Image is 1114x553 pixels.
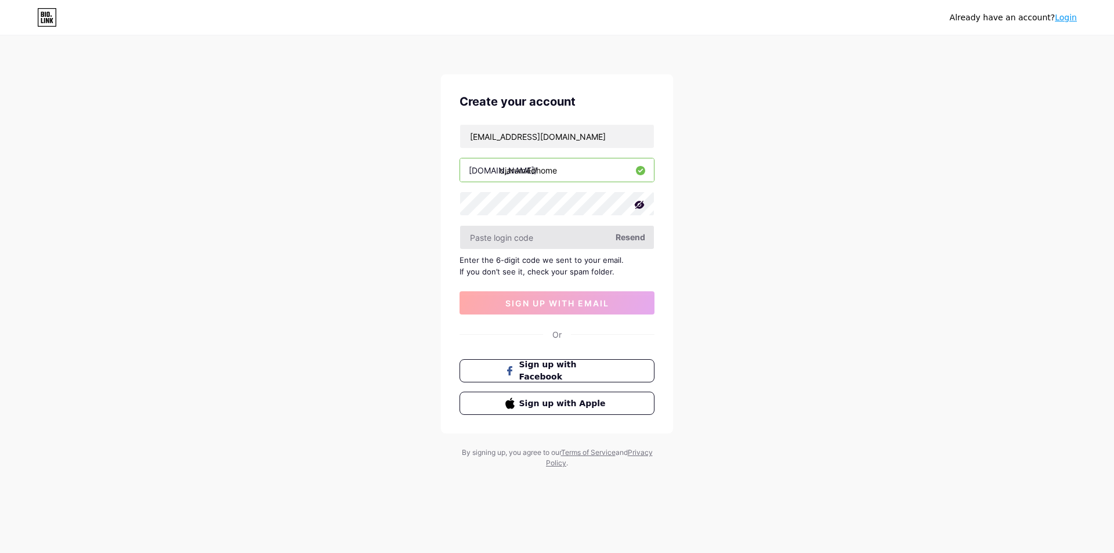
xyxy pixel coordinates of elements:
div: By signing up, you agree to our and . [458,447,656,468]
span: Sign up with Facebook [519,359,609,383]
input: username [460,158,654,182]
div: Enter the 6-digit code we sent to your email. If you don’t see it, check your spam folder. [460,254,654,277]
span: sign up with email [505,298,609,308]
a: Login [1055,13,1077,22]
button: sign up with email [460,291,654,315]
div: [DOMAIN_NAME]/ [469,164,537,176]
div: Already have an account? [950,12,1077,24]
button: Sign up with Apple [460,392,654,415]
button: Sign up with Facebook [460,359,654,382]
input: Paste login code [460,226,654,249]
span: Sign up with Apple [519,397,609,410]
input: Email [460,125,654,148]
div: Or [552,328,562,341]
span: Resend [616,231,645,243]
a: Terms of Service [561,448,616,457]
div: Create your account [460,93,654,110]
